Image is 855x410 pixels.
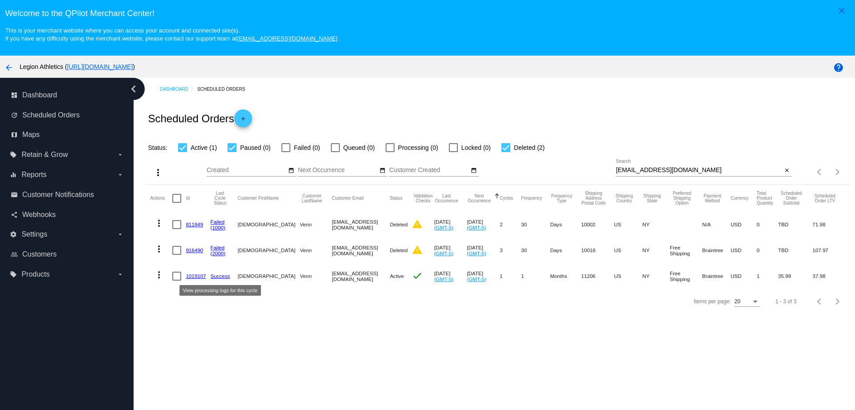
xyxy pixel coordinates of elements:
[186,273,206,279] a: 1019107
[390,273,404,279] span: Active
[21,230,47,238] span: Settings
[500,196,513,201] button: Change sorting for Cycles
[521,237,550,263] mat-cell: 30
[211,191,230,205] button: Change sorting for LastProcessingCycleId
[811,163,829,181] button: Previous page
[207,167,287,174] input: Created
[21,151,68,159] span: Retain & Grow
[434,225,453,230] a: (GMT-5)
[434,263,467,289] mat-cell: [DATE]
[643,212,670,237] mat-cell: NY
[298,167,378,174] input: Next Occurrence
[813,212,846,237] mat-cell: 71.98
[211,245,225,250] a: Failed
[238,196,279,201] button: Change sorting for CustomerFirstName
[238,263,300,289] mat-cell: [DEMOGRAPHIC_DATA]
[581,212,614,237] mat-cell: 10002
[471,167,477,174] mat-icon: date_range
[5,27,337,42] small: This is your merchant website where you can access your account and connected site(s). If you hav...
[731,263,757,289] mat-cell: USD
[186,247,203,253] a: 916490
[11,131,18,138] i: map
[467,237,500,263] mat-cell: [DATE]
[148,144,167,151] span: Status:
[757,212,778,237] mat-cell: 0
[294,142,320,153] span: Failed (0)
[300,263,332,289] mat-cell: Venn
[734,299,759,305] mat-select: Items per page:
[21,270,49,278] span: Products
[412,270,423,281] mat-icon: check
[117,171,124,178] i: arrow_drop_down
[11,247,124,261] a: people_outline Customers
[614,263,643,289] mat-cell: US
[160,82,197,96] a: Dashboard
[731,212,757,237] mat-cell: USD
[702,263,731,289] mat-cell: Braintree
[211,273,230,279] a: Success
[148,109,252,127] h2: Scheduled Orders
[521,212,550,237] mat-cell: 30
[757,185,778,212] mat-header-cell: Total Product Quantity
[412,219,423,229] mat-icon: warning
[614,237,643,263] mat-cell: US
[461,142,491,153] span: Locked (0)
[10,151,17,158] i: local_offer
[581,237,614,263] mat-cell: 10018
[614,212,643,237] mat-cell: US
[22,131,40,139] span: Maps
[11,208,124,222] a: share Webhooks
[778,263,812,289] mat-cell: 35.99
[186,196,189,201] button: Change sorting for Id
[379,167,386,174] mat-icon: date_range
[670,237,702,263] mat-cell: Free Shipping
[670,263,702,289] mat-cell: Free Shipping
[550,212,582,237] mat-cell: Days
[829,163,847,181] button: Next page
[288,167,294,174] mat-icon: date_range
[11,92,18,99] i: dashboard
[467,193,492,203] button: Change sorting for NextOccurrenceUtc
[521,196,542,201] button: Change sorting for Frequency
[332,237,390,263] mat-cell: [EMAIL_ADDRESS][DOMAIN_NAME]
[434,212,467,237] mat-cell: [DATE]
[117,151,124,158] i: arrow_drop_down
[412,185,434,212] mat-header-cell: Validation Checks
[500,263,521,289] mat-cell: 1
[117,271,124,278] i: arrow_drop_down
[813,193,838,203] button: Change sorting for LifetimeValue
[550,193,574,203] button: Change sorting for FrequencyType
[191,142,217,153] span: Active (1)
[731,237,757,263] mat-cell: USD
[10,231,17,238] i: settings
[343,142,375,153] span: Queued (0)
[21,171,46,179] span: Reports
[829,293,847,310] button: Next page
[757,237,778,263] mat-cell: 0
[237,35,338,42] a: [EMAIL_ADDRESS][DOMAIN_NAME]
[211,219,225,225] a: Failed
[5,8,850,18] h3: Welcome to the QPilot Merchant Center!
[10,171,17,178] i: equalizer
[332,263,390,289] mat-cell: [EMAIL_ADDRESS][DOMAIN_NAME]
[11,251,18,258] i: people_outline
[4,62,14,73] mat-icon: arrow_back
[550,263,582,289] mat-cell: Months
[240,142,270,153] span: Paused (0)
[117,231,124,238] i: arrow_drop_down
[154,244,164,254] mat-icon: more_vert
[514,142,545,153] span: Deleted (2)
[22,91,57,99] span: Dashboard
[197,82,253,96] a: Scheduled Orders
[11,112,18,119] i: update
[238,212,300,237] mat-cell: [DEMOGRAPHIC_DATA]
[778,237,812,263] mat-cell: TBD
[784,167,790,174] mat-icon: close
[778,212,812,237] mat-cell: TBD
[581,263,614,289] mat-cell: 11206
[811,293,829,310] button: Previous page
[412,245,423,255] mat-icon: warning
[11,128,124,142] a: map Maps
[154,269,164,280] mat-icon: more_vert
[300,193,324,203] button: Change sorting for CustomerLastName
